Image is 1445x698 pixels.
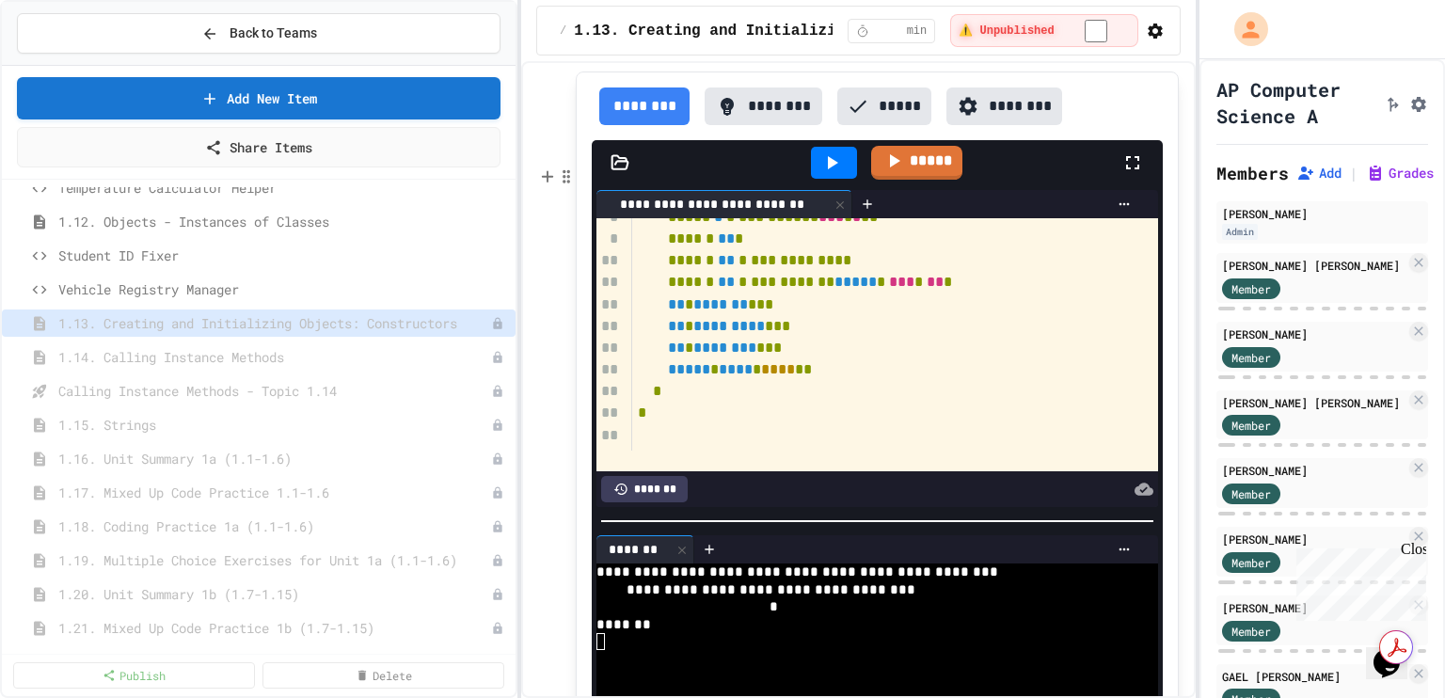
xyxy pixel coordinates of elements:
[1349,162,1358,184] span: |
[491,622,504,635] div: Unpublished
[1231,417,1271,434] span: Member
[1216,76,1375,129] h1: AP Computer Science A
[58,550,491,570] span: 1.19. Multiple Choice Exercises for Unit 1a (1.1-1.6)
[58,246,508,265] span: Student ID Fixer
[1062,20,1130,42] input: publish toggle
[58,212,508,231] span: 1.12. Objects - Instances of Classes
[1231,485,1271,502] span: Member
[1231,623,1271,640] span: Member
[491,317,504,330] div: Unpublished
[1222,599,1405,616] div: [PERSON_NAME]
[1222,462,1405,479] div: [PERSON_NAME]
[17,77,500,119] a: Add New Item
[1231,554,1271,571] span: Member
[1289,541,1426,621] iframe: chat widget
[491,385,504,398] div: Unpublished
[58,178,508,198] span: Temperature Calculator Helper
[1216,160,1289,186] h2: Members
[491,351,504,364] div: Unpublished
[58,279,508,299] span: Vehicle Registry Manager
[907,24,928,39] span: min
[8,8,130,119] div: Chat with us now!Close
[58,415,491,435] span: 1.15. Strings
[491,520,504,533] div: Unpublished
[1222,224,1258,240] div: Admin
[58,381,491,401] span: Calling Instance Methods - Topic 1.14
[1222,257,1405,274] div: [PERSON_NAME] [PERSON_NAME]
[491,486,504,500] div: Unpublished
[1222,394,1405,411] div: [PERSON_NAME] [PERSON_NAME]
[950,14,1138,47] div: ⚠️ Students cannot see this content! Click the toggle to publish it and make it visible to your c...
[58,449,491,468] span: 1.16. Unit Summary 1a (1.1-1.6)
[491,419,504,432] div: Unpublished
[1222,205,1422,222] div: [PERSON_NAME]
[1215,8,1273,51] div: My Account
[1231,280,1271,297] span: Member
[58,618,491,638] span: 1.21. Mixed Up Code Practice 1b (1.7-1.15)
[262,662,504,689] a: Delete
[17,127,500,167] a: Share Items
[58,516,491,536] span: 1.18. Coding Practice 1a (1.1-1.6)
[1222,325,1405,342] div: [PERSON_NAME]
[58,483,491,502] span: 1.17. Mixed Up Code Practice 1.1-1.6
[491,452,504,466] div: Unpublished
[1366,623,1426,679] iframe: chat widget
[1296,164,1342,182] button: Add
[1222,531,1405,547] div: [PERSON_NAME]
[560,24,566,39] span: /
[574,20,1053,42] span: 1.13. Creating and Initializing Objects: Constructors
[58,584,491,604] span: 1.20. Unit Summary 1b (1.7-1.15)
[17,13,500,54] button: Back to Teams
[1231,349,1271,366] span: Member
[1409,91,1428,114] button: Assignment Settings
[1222,668,1405,685] div: GAEL [PERSON_NAME]
[1366,164,1434,182] button: Grades
[491,554,504,567] div: Unpublished
[58,313,491,333] span: 1.13. Creating and Initializing Objects: Constructors
[1383,91,1402,114] button: Click to see fork details
[959,24,1055,39] span: ⚠️ Unpublished
[58,347,491,367] span: 1.14. Calling Instance Methods
[491,588,504,601] div: Unpublished
[13,662,255,689] a: Publish
[230,24,317,43] span: Back to Teams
